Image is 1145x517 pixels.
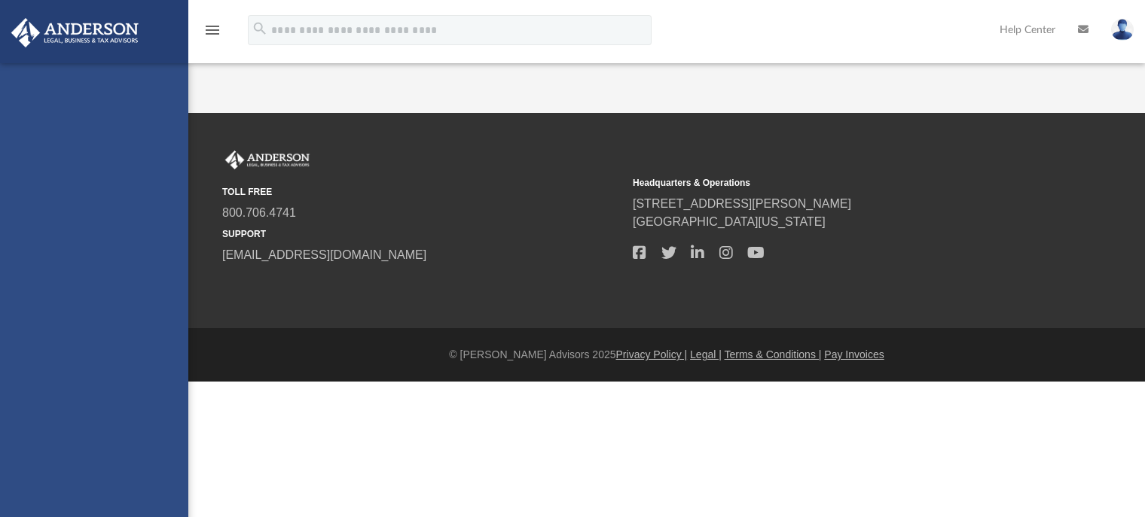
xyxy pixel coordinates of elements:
a: Terms & Conditions | [725,348,822,360]
a: Pay Invoices [824,348,884,360]
a: Legal | [690,348,722,360]
a: [EMAIL_ADDRESS][DOMAIN_NAME] [222,248,426,261]
a: Privacy Policy | [616,348,688,360]
div: © [PERSON_NAME] Advisors 2025 [188,347,1145,363]
img: User Pic [1111,19,1134,41]
img: Anderson Advisors Platinum Portal [7,18,143,47]
small: TOLL FREE [222,185,622,199]
small: Headquarters & Operations [633,176,1033,190]
i: search [252,20,268,37]
img: Anderson Advisors Platinum Portal [222,151,313,170]
i: menu [203,21,221,39]
a: menu [203,29,221,39]
a: 800.706.4741 [222,206,296,219]
a: [STREET_ADDRESS][PERSON_NAME] [633,197,851,210]
a: [GEOGRAPHIC_DATA][US_STATE] [633,215,826,228]
small: SUPPORT [222,227,622,241]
